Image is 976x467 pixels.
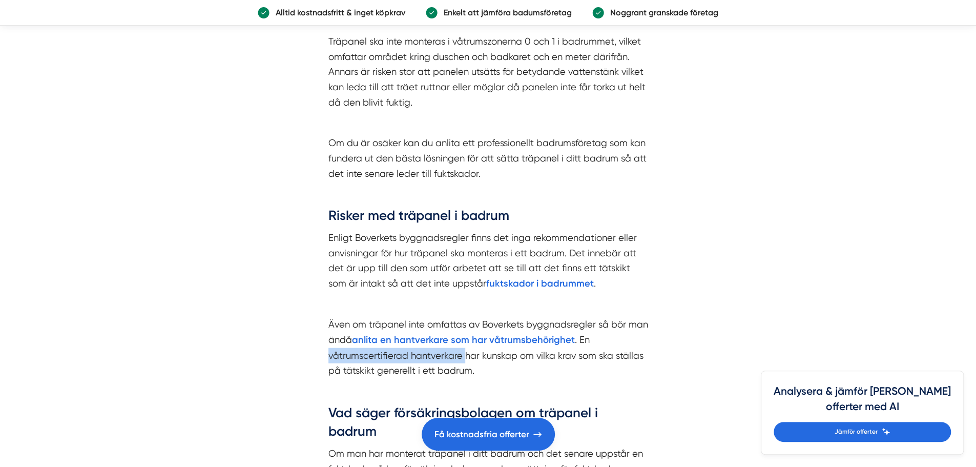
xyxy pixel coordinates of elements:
[328,404,648,446] h3: Vad säger försäkringsbolagen om träpanel i badrum
[486,278,594,289] a: fuktskador i badrummet
[328,230,648,292] p: Enligt Boverkets byggnadsregler finns det inga rekommendationer eller anvisningar för hur träpane...
[438,6,572,19] p: Enkelt att jämföra badumsföretag
[604,6,718,19] p: Noggrant granskade företag
[835,427,878,437] span: Jämför offerter
[328,34,648,110] p: Träpanel ska inte monteras i våtrumszonerna 0 och 1 i badrummet, vilket omfattar området kring du...
[352,334,575,345] a: anlita en hantverkare som har våtrumsbehörighet
[774,383,951,422] h4: Analysera & jämför [PERSON_NAME] offerter med AI
[269,6,405,19] p: Alltid kostnadsfritt & inget köpkrav
[328,207,648,230] h3: Risker med träpanel i badrum
[422,418,555,451] a: Få kostnadsfria offerter
[486,278,594,289] strong: fuktskador i badrummet
[434,428,529,441] span: Få kostnadsfria offerter
[774,422,951,442] a: Jämför offerter
[328,135,648,181] p: Om du är osäker kan du anlita ett professionellt badrumsföretag som kan fundera ut den bästa lösn...
[328,317,648,378] p: Även om träpanel inte omfattas av Boverkets byggnadsregler så bör man ändå . En våtrumscertifiera...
